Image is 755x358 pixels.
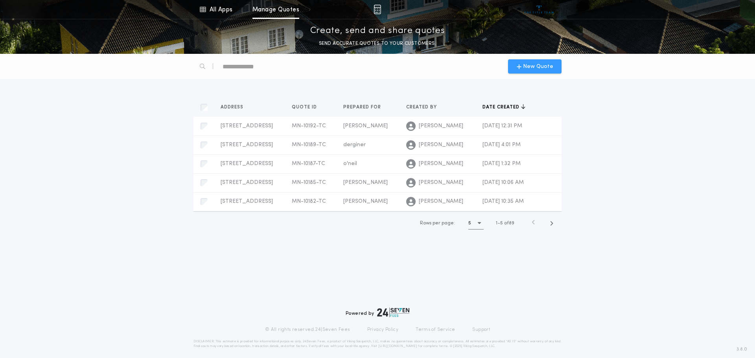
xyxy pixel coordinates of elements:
[482,142,521,148] span: [DATE] 4:01 PM
[343,142,366,148] span: derginer
[221,103,249,111] button: Address
[482,180,524,185] span: [DATE] 10:06 AM
[346,308,409,317] div: Powered by
[406,103,443,111] button: Created by
[221,123,273,129] span: [STREET_ADDRESS]
[482,161,521,167] span: [DATE] 1:32 PM
[265,327,350,333] p: © All rights reserved. 24|Seven Fees
[482,104,521,110] span: Date created
[419,122,463,130] span: [PERSON_NAME]
[504,220,514,227] span: of 89
[343,161,357,167] span: o'neil
[468,219,471,227] h1: 5
[523,62,553,71] span: New Quote
[419,198,463,206] span: [PERSON_NAME]
[292,198,326,204] span: MN-10182-TC
[508,59,562,73] button: New Quote
[377,308,409,317] img: logo
[221,142,273,148] span: [STREET_ADDRESS]
[472,327,490,333] a: Support
[482,198,524,204] span: [DATE] 10:35 AM
[193,339,562,349] p: DISCLAIMER: This estimate is provided for informational purposes only. 24|Seven Fees, a product o...
[367,327,399,333] a: Privacy Policy
[482,123,522,129] span: [DATE] 12:31 PM
[343,180,388,185] span: [PERSON_NAME]
[292,161,325,167] span: MN-10187-TC
[525,6,554,13] img: vs-icon
[496,221,497,226] span: 1
[343,198,388,204] span: [PERSON_NAME]
[378,345,417,348] a: [URL][DOMAIN_NAME]
[468,217,484,229] button: 5
[416,327,455,333] a: Terms of Service
[419,160,463,168] span: [PERSON_NAME]
[343,104,383,110] span: Prepared for
[221,180,273,185] span: [STREET_ADDRESS]
[221,161,273,167] span: [STREET_ADDRESS]
[292,142,326,148] span: MN-10189-TC
[292,103,323,111] button: Quote ID
[319,40,436,48] p: SEND ACCURATE QUOTES TO YOUR CUSTOMERS.
[221,104,245,110] span: Address
[292,180,326,185] span: MN-10185-TC
[419,179,463,187] span: [PERSON_NAME]
[343,123,388,129] span: [PERSON_NAME]
[500,221,503,226] span: 5
[737,346,747,353] span: 3.8.0
[420,221,455,226] span: Rows per page:
[221,198,273,204] span: [STREET_ADDRESS]
[419,141,463,149] span: [PERSON_NAME]
[374,5,381,14] img: img
[292,104,319,110] span: Quote ID
[482,103,525,111] button: Date created
[406,104,438,110] span: Created by
[292,123,326,129] span: MN-10192-TC
[310,25,445,37] p: Create, send and share quotes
